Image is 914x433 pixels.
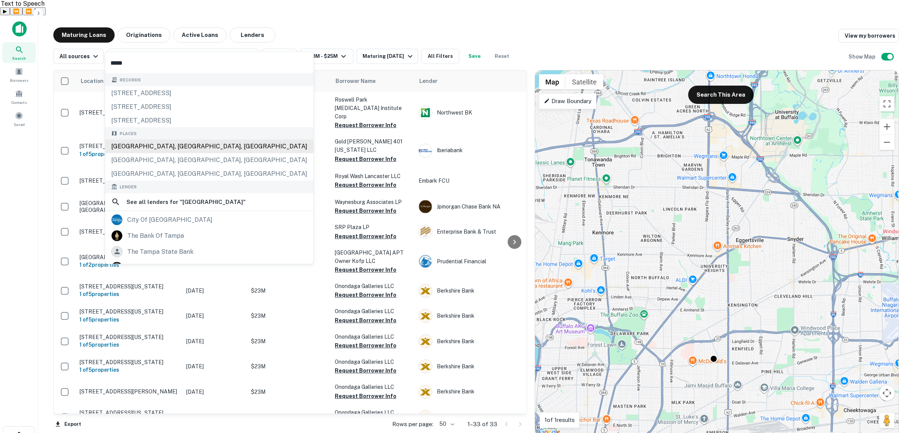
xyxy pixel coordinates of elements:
[127,262,167,273] div: tampa postal
[876,372,914,409] div: Chat Widget
[105,113,313,127] div: [STREET_ADDRESS]
[80,283,179,290] p: [STREET_ADDRESS][US_STATE]
[80,150,179,158] h6: 1 of 5 properties
[879,96,895,111] button: Toggle fullscreen view
[419,360,432,373] img: picture
[59,52,100,61] div: All sources
[105,244,313,259] a: the tampa state bank
[879,413,895,428] button: Drag Pegman onto the map to open Street View
[566,74,603,89] button: Show satellite imagery
[186,388,243,396] p: [DATE]
[80,290,179,298] h6: 1 of 5 properties
[419,385,533,399] div: Berkshire Bank
[335,223,411,231] p: SRP Plaza LP
[839,29,899,43] a: View my borrowers
[468,420,497,429] p: 1–33 of 33
[11,99,27,105] span: Contacts
[335,333,411,341] p: Onondaga Galleries LLC
[105,259,313,275] a: T Ptampa postal
[120,130,137,137] span: Places
[335,366,396,375] button: Request Borrower Info
[436,419,455,430] div: 50
[80,228,179,235] p: [STREET_ADDRESS]
[80,334,179,341] p: [STREET_ADDRESS][US_STATE]
[105,140,313,153] div: [GEOGRAPHIC_DATA], [GEOGRAPHIC_DATA], [GEOGRAPHIC_DATA]
[419,225,533,239] div: Enterprise Bank & Trust
[186,312,243,320] p: [DATE]
[419,200,432,213] img: picture
[539,74,566,89] button: Show street map
[335,290,396,299] button: Request Borrower Info
[335,137,411,154] p: Gold [PERSON_NAME] 401 [US_STATE] LLC
[335,383,411,391] p: Onondaga Galleries LLC
[419,334,533,348] div: Berkshire Bank
[335,121,396,130] button: Request Borrower Info
[545,415,575,425] p: 1 of 1 results
[14,121,25,127] span: Saved
[251,362,327,371] p: $23M
[300,49,353,64] button: $8M - $25M
[356,49,418,64] button: Maturing [DATE]
[80,341,179,349] h6: 1 of 5 properties
[53,419,83,430] button: Export
[419,255,432,268] img: picture
[127,214,213,225] div: city of [GEOGRAPHIC_DATA]
[80,409,179,416] p: [STREET_ADDRESS][US_STATE]
[80,366,179,374] h6: 1 of 5 properties
[80,177,179,184] p: [STREET_ADDRESS]
[22,7,35,15] button: Forward
[251,312,327,320] p: $23M
[251,388,327,396] p: $23M
[335,96,411,121] p: Roswell Park [MEDICAL_DATA] Institute Corp
[419,385,432,398] img: picture
[335,248,411,265] p: [GEOGRAPHIC_DATA] APT Owner Kofp LLC
[186,287,243,295] p: [DATE]
[80,261,179,269] h6: 1 of 2 properties
[251,413,327,421] p: $23M
[879,135,895,150] button: Zoom out
[335,341,396,350] button: Request Borrower Info
[2,64,36,85] a: Borrowers
[490,49,514,64] button: Reset
[80,200,179,213] p: [GEOGRAPHIC_DATA], [GEOGRAPHIC_DATA]
[848,53,877,61] h6: Show Map
[118,27,170,43] button: Originations
[80,388,179,395] p: [STREET_ADDRESS][PERSON_NAME]
[335,358,411,366] p: Onondaga Galleries LLC
[419,284,432,297] img: picture
[10,77,28,83] span: Borrowers
[415,70,537,92] th: Lender
[35,7,46,15] button: Settings
[120,184,137,190] span: Lender
[12,55,26,61] span: Search
[105,228,313,244] a: the bank of tampa
[419,200,533,213] div: Jpmorgan Chase Bank NA
[419,144,432,157] img: picture
[335,206,396,215] button: Request Borrower Info
[335,408,411,417] p: Onondaga Galleries LLC
[335,172,411,180] p: Royal Wash Lancaster LLC
[80,315,179,324] h6: 1 of 5 properties
[2,86,36,107] a: Contacts
[251,337,327,345] p: $23M
[80,109,179,116] p: [STREET_ADDRESS]
[2,42,36,63] a: Search
[419,255,533,268] div: Prudential Financial
[251,287,327,295] p: $23M
[53,49,104,64] button: All sources
[419,360,533,373] div: Berkshire Bank
[419,309,533,323] div: Berkshire Bank
[173,27,227,43] button: Active Loans
[392,420,433,429] p: Rows per page:
[80,254,179,261] p: [GEOGRAPHIC_DATA]
[335,232,396,241] button: Request Borrower Info
[2,108,36,129] a: Saved
[53,27,115,43] button: Maturing Loans
[112,214,122,225] img: picture
[230,27,275,43] button: Lenders
[80,76,104,86] span: Location
[419,284,533,298] div: Berkshire Bank
[419,177,533,185] p: Embark FCU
